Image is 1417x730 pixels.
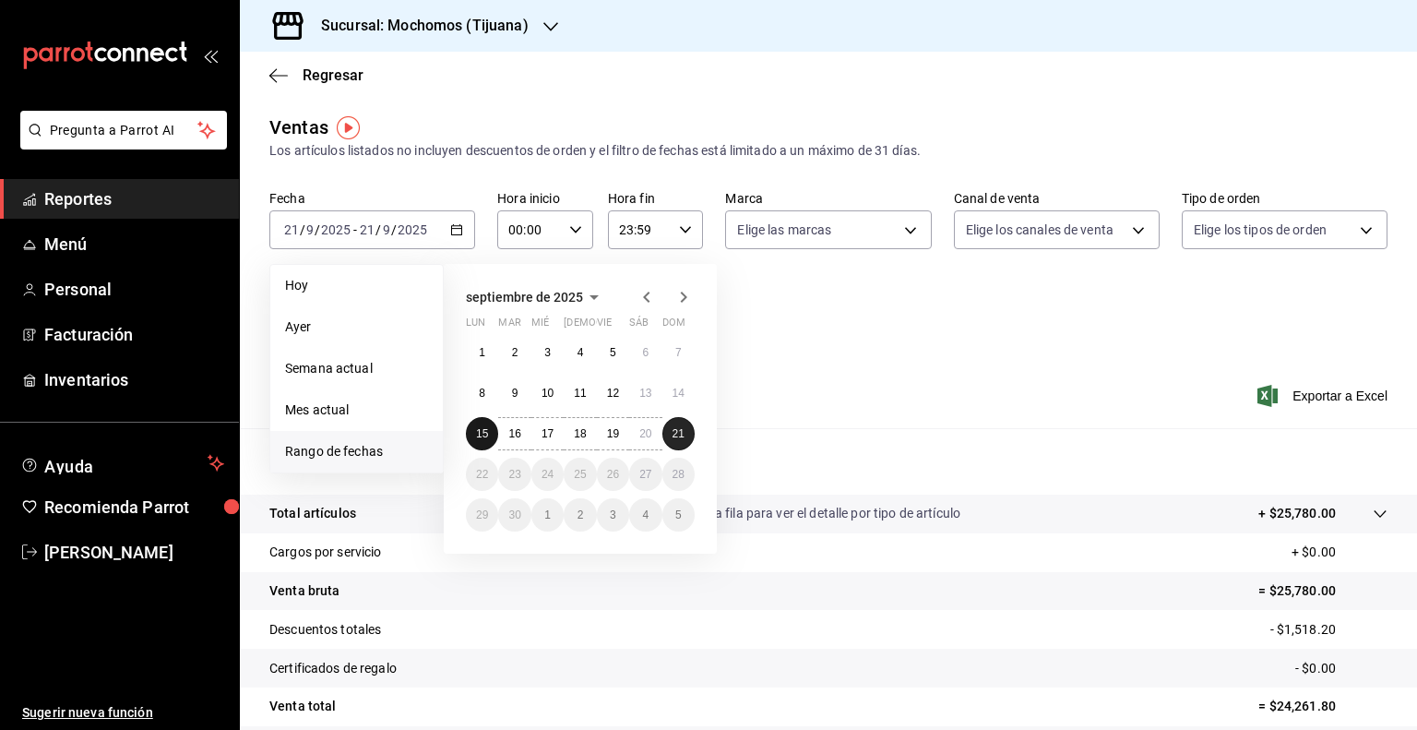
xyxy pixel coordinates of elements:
[531,458,564,491] button: 24 de septiembre de 2025
[662,417,695,450] button: 21 de septiembre de 2025
[564,458,596,491] button: 25 de septiembre de 2025
[466,498,498,532] button: 29 de septiembre de 2025
[574,427,586,440] abbr: 18 de septiembre de 2025
[544,509,551,521] abbr: 1 de octubre de 2025
[203,48,218,63] button: open_drawer_menu
[269,450,1387,473] p: Resumen
[391,222,397,237] span: /
[1258,504,1336,523] p: + $25,780.00
[44,322,224,347] span: Facturación
[607,387,619,400] abbr: 12 de septiembre de 2025
[642,509,649,521] abbr: 4 de octubre de 2025
[466,317,485,336] abbr: lunes
[498,377,530,410] button: 9 de septiembre de 2025
[269,114,328,141] div: Ventas
[315,222,320,237] span: /
[574,468,586,481] abbr: 25 de septiembre de 2025
[476,427,488,440] abbr: 15 de septiembre de 2025
[564,498,596,532] button: 2 de octubre de 2025
[466,336,498,369] button: 1 de septiembre de 2025
[597,317,612,336] abbr: viernes
[608,192,704,205] label: Hora fin
[508,468,520,481] abbr: 23 de septiembre de 2025
[466,377,498,410] button: 8 de septiembre de 2025
[607,468,619,481] abbr: 26 de septiembre de 2025
[359,222,375,237] input: --
[44,232,224,257] span: Menú
[285,276,428,295] span: Hoy
[629,377,661,410] button: 13 de septiembre de 2025
[285,442,428,461] span: Rango de fechas
[564,417,596,450] button: 18 de septiembre de 2025
[382,222,391,237] input: --
[269,581,339,601] p: Venta bruta
[283,222,300,237] input: --
[512,346,518,359] abbr: 2 de septiembre de 2025
[498,458,530,491] button: 23 de septiembre de 2025
[531,498,564,532] button: 1 de octubre de 2025
[725,192,931,205] label: Marca
[44,367,224,392] span: Inventarios
[564,336,596,369] button: 4 de septiembre de 2025
[269,141,1387,161] div: Los artículos listados no incluyen descuentos de orden y el filtro de fechas está limitado a un m...
[673,468,685,481] abbr: 28 de septiembre de 2025
[639,468,651,481] abbr: 27 de septiembre de 2025
[466,286,605,308] button: septiembre de 2025
[269,620,381,640] p: Descuentos totales
[578,509,584,521] abbr: 2 de octubre de 2025
[479,346,485,359] abbr: 1 de septiembre de 2025
[542,427,554,440] abbr: 17 de septiembre de 2025
[629,458,661,491] button: 27 de septiembre de 2025
[479,387,485,400] abbr: 8 de septiembre de 2025
[466,290,583,305] span: septiembre de 2025
[629,498,661,532] button: 4 de octubre de 2025
[531,336,564,369] button: 3 de septiembre de 2025
[466,458,498,491] button: 22 de septiembre de 2025
[564,377,596,410] button: 11 de septiembre de 2025
[737,221,831,239] span: Elige las marcas
[639,427,651,440] abbr: 20 de septiembre de 2025
[1270,620,1387,640] p: - $1,518.20
[44,277,224,302] span: Personal
[397,222,428,237] input: ----
[675,346,682,359] abbr: 7 de septiembre de 2025
[20,111,227,150] button: Pregunta a Parrot AI
[662,317,685,336] abbr: domingo
[544,346,551,359] abbr: 3 de septiembre de 2025
[1194,221,1327,239] span: Elige los tipos de orden
[597,417,629,450] button: 19 de septiembre de 2025
[508,427,520,440] abbr: 16 de septiembre de 2025
[303,66,363,84] span: Regresar
[353,222,357,237] span: -
[44,186,224,211] span: Reportes
[466,417,498,450] button: 15 de septiembre de 2025
[642,346,649,359] abbr: 6 de septiembre de 2025
[285,401,428,420] span: Mes actual
[662,458,695,491] button: 28 de septiembre de 2025
[629,417,661,450] button: 20 de septiembre de 2025
[1182,192,1387,205] label: Tipo de orden
[476,468,488,481] abbr: 22 de septiembre de 2025
[662,377,695,410] button: 14 de septiembre de 2025
[597,336,629,369] button: 5 de septiembre de 2025
[305,222,315,237] input: --
[578,346,584,359] abbr: 4 de septiembre de 2025
[269,543,382,562] p: Cargos por servicio
[531,377,564,410] button: 10 de septiembre de 2025
[498,417,530,450] button: 16 de septiembre de 2025
[531,317,549,336] abbr: miércoles
[476,509,488,521] abbr: 29 de septiembre de 2025
[1261,385,1387,407] button: Exportar a Excel
[542,468,554,481] abbr: 24 de septiembre de 2025
[966,221,1113,239] span: Elige los canales de venta
[13,134,227,153] a: Pregunta a Parrot AI
[954,192,1160,205] label: Canal de venta
[675,509,682,521] abbr: 5 de octubre de 2025
[337,116,360,139] img: Tooltip marker
[673,387,685,400] abbr: 14 de septiembre de 2025
[22,703,224,723] span: Sugerir nueva función
[1295,659,1387,678] p: - $0.00
[269,659,397,678] p: Certificados de regalo
[498,498,530,532] button: 30 de septiembre de 2025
